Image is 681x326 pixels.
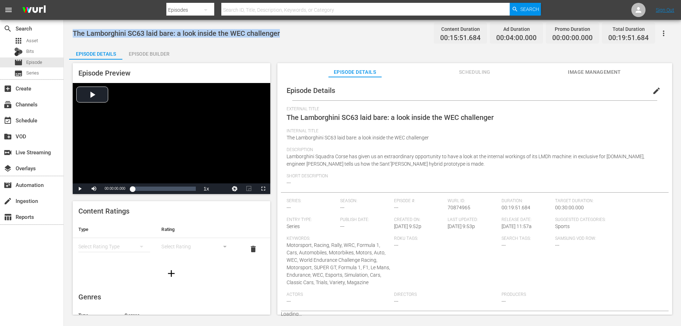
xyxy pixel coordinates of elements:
span: Scheduling [448,68,501,77]
span: Short Description [287,173,659,179]
span: Series: [287,198,337,204]
span: Season: [340,198,391,204]
table: simple table [73,221,270,260]
button: Episode Builder [122,45,176,60]
span: VOD [4,132,12,141]
img: ans4CAIJ8jUAAAAAAAAAAAAAAAAAAAAAAAAgQb4GAAAAAAAAAAAAAAAAAAAAAAAAJMjXAAAAAAAAAAAAAAAAAAAAAAAAgAT5G... [17,2,51,18]
span: 00:19:51.684 [608,34,649,42]
span: Release Date: [502,217,552,223]
span: Publish Date: [340,217,391,223]
button: Playback Rate [199,183,214,194]
span: Episode [14,58,23,67]
div: Ad Duration [496,24,537,34]
span: 70874965 [448,205,470,210]
span: The Lamborghini SC63 laid bare: a look inside the WEC challenger [287,113,494,122]
p: Loading... [281,311,669,317]
div: Episode Details [69,45,122,62]
span: Entry Type: [287,217,337,223]
button: Mute [87,183,101,194]
span: --- [340,205,344,210]
span: Ingestion [4,197,12,205]
span: Asset [14,37,23,45]
span: --- [502,242,506,248]
span: Series [26,70,39,77]
span: Description [287,147,659,153]
span: --- [394,242,398,248]
span: Samsung VOD Row: [555,236,605,242]
div: Video Player [73,83,270,194]
div: Total Duration [608,24,649,34]
span: --- [394,298,398,304]
span: Last Updated: [448,217,498,223]
span: Search [520,3,539,16]
span: External Title [287,106,659,112]
a: Sign Out [656,7,674,13]
span: The Lamborghini SC63 laid bare: a look inside the WEC challenger [73,29,280,38]
span: Search [4,24,12,33]
div: Progress Bar [132,187,195,191]
span: edit [652,87,661,95]
span: Series [14,69,23,78]
span: Episode #: [394,198,444,204]
span: Reports [4,213,12,221]
span: --- [287,205,291,210]
span: 00:15:51.684 [440,34,481,42]
span: Directors [394,292,498,298]
span: Image Management [568,68,621,77]
div: Promo Duration [552,24,593,34]
span: 00:30:00.000 [555,205,584,210]
th: Genres [119,307,248,324]
span: Lamborghini Squadra Corse has given us an extraordinary opportunity to have a look at the interna... [287,154,644,167]
span: Motorsport, Racing, Rally, WRC, Formula 1, Cars, Automobiles, Motorbikes, Motors, Auto, WEC, Worl... [287,242,390,285]
button: Episode Details [69,45,122,60]
span: Created On: [394,217,444,223]
span: Episode Preview [78,69,131,77]
span: --- [502,298,506,304]
span: The Lamborghini SC63 laid bare: a look inside the WEC challenger [287,135,429,140]
span: Genres [78,293,101,301]
span: Duration: [502,198,552,204]
button: Jump To Time [228,183,242,194]
span: Search Tags: [502,236,552,242]
span: 00:00:00.000 [552,34,593,42]
span: Sports [555,223,570,229]
span: Episode Details [328,68,382,77]
span: Series [287,223,300,229]
span: menu [4,6,13,14]
span: --- [287,298,291,304]
th: Type [73,221,156,238]
span: Roku Tags: [394,236,498,242]
span: Bits [26,48,34,55]
span: Episode Details [287,86,335,95]
button: Picture-in-Picture [242,183,256,194]
div: Episode Builder [122,45,176,62]
span: Actors [287,292,391,298]
span: --- [287,180,291,186]
span: [DATE] 9:53p [448,223,475,229]
span: Target Duration: [555,198,659,204]
button: Play [73,183,87,194]
span: Producers [502,292,605,298]
span: Channels [4,100,12,109]
span: Internal Title [287,128,659,134]
th: Type [73,307,119,324]
span: [DATE] 11:57a [502,223,532,229]
span: Live Streaming [4,148,12,157]
div: Content Duration [440,24,481,34]
div: Bits [14,48,23,56]
span: --- [340,223,344,229]
span: --- [394,205,398,210]
span: delete [249,245,258,253]
span: Schedule [4,116,12,125]
span: Wurl ID: [448,198,498,204]
th: Rating [156,221,239,238]
span: Content Ratings [78,207,129,215]
button: delete [245,241,262,258]
button: Search [510,3,541,16]
span: Suggested Categories: [555,217,659,223]
button: Fullscreen [256,183,270,194]
span: 00:19:51.684 [502,205,530,210]
span: Create [4,84,12,93]
button: edit [648,82,665,99]
span: Automation [4,181,12,189]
